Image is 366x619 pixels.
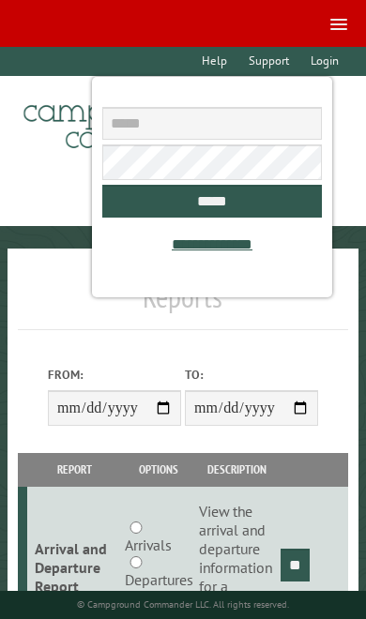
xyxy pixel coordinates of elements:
label: Departures [125,568,193,591]
img: Campground Commander [18,83,252,157]
a: Login [301,47,347,76]
label: From: [48,366,181,384]
th: Options [121,453,195,486]
th: Report [27,453,121,486]
th: Description [196,453,278,486]
a: Help [192,47,236,76]
a: Support [239,47,297,76]
label: To: [185,366,318,384]
label: Arrivals [125,534,172,556]
h1: Reports [18,279,347,330]
small: © Campground Commander LLC. All rights reserved. [77,598,289,611]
